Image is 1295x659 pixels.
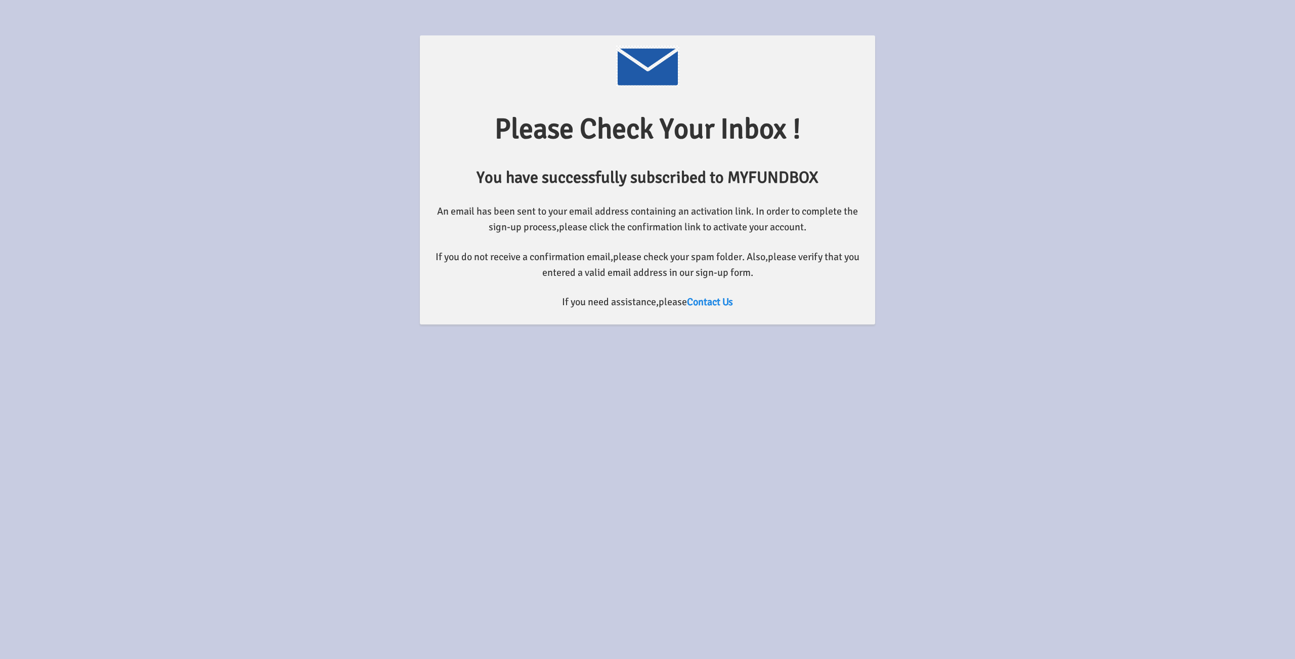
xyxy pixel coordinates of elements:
[562,295,733,310] label: If you need assistance,please
[495,107,801,151] label: Please Check Your Inbox !
[430,250,865,281] label: If you do not receive a confirmation email,please check your spam folder. Also,please verify that...
[477,165,818,190] label: You have successfully subscribed to MYFUNDBOX
[687,296,733,308] a: Contact Us
[430,204,865,235] label: An email has been sent to your email address containing an activation link. In order to complete ...
[616,46,679,87] img: Payment Image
